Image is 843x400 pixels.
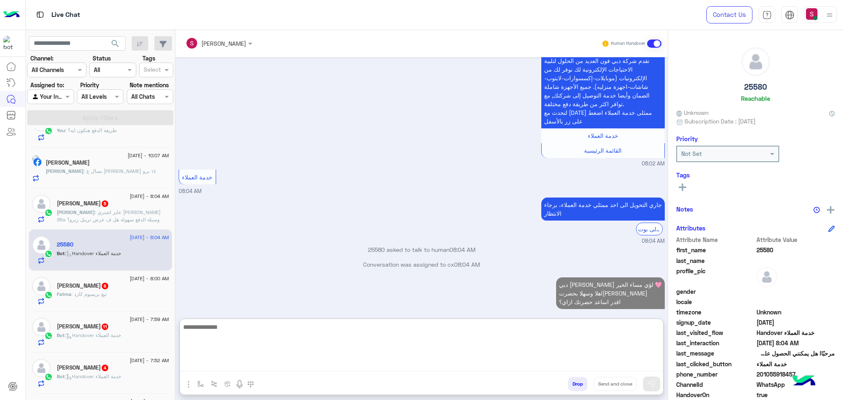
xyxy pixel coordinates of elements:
[32,318,51,336] img: defaultAdmin.png
[676,298,755,306] span: locale
[57,127,65,133] span: You
[65,250,121,256] span: : Handover خدمة العملاء
[813,207,820,213] img: notes
[93,54,111,63] label: Status
[785,10,794,20] img: tab
[194,377,207,391] button: select flow
[757,287,835,296] span: null
[179,188,202,194] span: 08:04 AM
[102,283,108,289] span: 6
[647,380,656,388] img: send message
[642,237,665,245] span: 08:04 AM
[757,349,835,358] span: مرحبًا! هل يمكنني الحصول على مزيد من المعلومات حول هذا؟
[676,135,698,142] h6: Priority
[182,174,212,181] span: خدمة العملاء
[32,359,51,377] img: defaultAdmin.png
[130,81,169,89] label: Note mentions
[130,275,169,282] span: [DATE] - 8:00 AM
[46,168,84,174] span: [PERSON_NAME]
[57,209,161,230] span: عايز اشتري فون سامسونج 36a وسيلة الدفع سهولة هل ف عرض تريبل زيرو؟ تقسيط بدون فوائد
[757,360,835,368] span: خدمة العملاء
[57,364,109,371] h5: Mohsen Alaa
[676,360,755,368] span: last_clicked_button
[65,332,121,338] span: : Handover خدمة العملاء
[3,6,20,23] img: Logo
[757,308,835,316] span: Unknown
[128,152,169,159] span: [DATE] - 10:07 AM
[759,6,775,23] a: tab
[130,316,169,323] span: [DATE] - 7:59 AM
[757,235,835,244] span: Attribute Value
[44,127,53,135] img: WhatsApp
[46,159,90,166] h5: Mina Atef
[757,339,835,347] span: 2025-08-18T05:04:23.771Z
[57,250,65,256] span: Bot
[676,318,755,327] span: signup_date
[789,367,818,396] img: hulul-logo.png
[57,209,95,215] span: [PERSON_NAME]
[541,10,665,128] p: 18/8/2025, 8:02 AM
[102,323,108,330] span: 11
[676,267,755,286] span: profile_pic
[247,381,254,388] img: make a call
[744,82,767,92] h5: 25580
[806,8,817,20] img: userImage
[110,39,120,49] span: search
[676,328,755,337] span: last_visited_flow
[32,155,40,163] img: picture
[636,223,663,235] div: الرجوع الى بوت
[676,235,755,244] span: Attribute Name
[130,193,169,200] span: [DATE] - 8:04 AM
[44,332,53,340] img: WhatsApp
[588,132,618,139] span: خدمة العملاء
[32,195,51,213] img: defaultAdmin.png
[179,260,665,269] p: Conversation was assigned to cx
[824,10,835,20] img: profile
[130,234,169,241] span: [DATE] - 8:04 AM
[685,117,756,126] span: Subscription Date : [DATE]
[44,250,53,258] img: WhatsApp
[44,373,53,381] img: WhatsApp
[742,48,770,76] img: defaultAdmin.png
[221,377,235,391] button: create order
[44,209,53,217] img: WhatsApp
[84,168,156,174] span: بسال ع موبايل اوبو رينو ١٤ برو
[757,318,835,327] span: 2025-08-18T05:02:17.183Z
[676,349,755,358] span: last_message
[32,277,51,295] img: defaultAdmin.png
[757,328,835,337] span: Handover خدمة العملاء
[676,205,693,213] h6: Notes
[57,282,109,289] h5: Fatma Muhamed
[676,308,755,316] span: timezone
[3,36,18,51] img: 1403182699927242
[184,379,193,389] img: send attachment
[179,245,665,254] p: 25580 asked to talk to human
[676,224,706,232] h6: Attributes
[33,158,42,166] img: Facebook
[676,287,755,296] span: gender
[757,267,777,287] img: defaultAdmin.png
[197,381,204,387] img: select flow
[757,391,835,399] span: true
[130,357,169,364] span: [DATE] - 7:52 AM
[57,291,71,297] span: Fatma
[57,200,109,207] h5: Ahmed Abdelfattah
[71,291,107,297] span: تبع بريميوم كارد
[757,298,835,306] span: null
[676,246,755,254] span: first_name
[44,291,53,299] img: WhatsApp
[676,370,755,379] span: phone_number
[142,54,155,63] label: Tags
[594,377,637,391] button: Send and close
[449,246,475,253] span: 08:04 AM
[757,370,835,379] span: 201055918457
[102,200,108,207] span: 5
[676,171,835,179] h6: Tags
[741,95,770,102] h6: Reachable
[757,380,835,389] span: 2
[676,256,755,265] span: last_name
[35,9,45,20] img: tab
[676,339,755,347] span: last_interaction
[102,365,108,371] span: 4
[224,381,231,387] img: create order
